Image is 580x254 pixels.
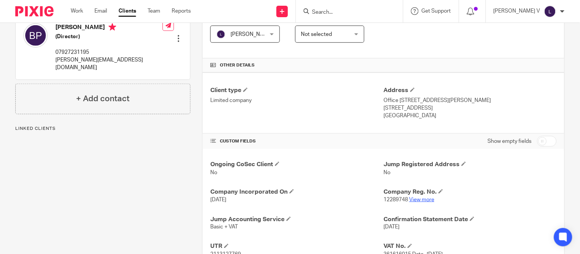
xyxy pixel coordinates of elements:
a: Clients [119,7,136,15]
i: Primary [109,23,116,31]
span: 12289748 [383,197,408,202]
a: Team [148,7,160,15]
img: svg%3E [23,23,48,48]
img: svg%3E [544,5,556,18]
h4: Jump Accounting Service [210,215,383,223]
input: Search [311,9,380,16]
h4: Confirmation Statement Date [383,215,557,223]
p: [STREET_ADDRESS] [383,104,557,112]
span: Other details [220,62,255,68]
p: Office [STREET_ADDRESS][PERSON_NAME] [383,97,557,104]
p: [GEOGRAPHIC_DATA] [383,112,557,120]
h4: Client type [210,86,383,94]
h4: Address [383,86,557,94]
p: Linked clients [15,126,190,132]
a: View more [409,197,434,202]
p: 07927231195 [55,49,162,56]
h4: CUSTOM FIELDS [210,138,383,144]
span: No [383,170,390,175]
span: No [210,170,217,175]
span: [DATE] [383,225,400,230]
p: Limited company [210,97,383,104]
h4: Ongoing CoSec Client [210,160,383,168]
span: [PERSON_NAME] V [231,32,277,37]
h5: (Director) [55,33,162,40]
a: Reports [172,7,191,15]
h4: + Add contact [76,93,130,105]
h4: Company Incorporated On [210,188,383,196]
a: Work [71,7,83,15]
p: [PERSON_NAME][EMAIL_ADDRESS][DOMAIN_NAME] [55,56,162,72]
h4: Jump Registered Address [383,160,557,168]
span: [DATE] [210,197,226,202]
span: Get Support [422,8,451,14]
h4: [PERSON_NAME] [55,23,162,33]
h4: VAT No. [383,243,557,251]
img: svg%3E [216,30,226,39]
h4: Company Reg. No. [383,188,557,196]
img: Pixie [15,6,54,16]
span: Not selected [301,32,332,37]
p: [PERSON_NAME] V [494,7,540,15]
a: Email [94,7,107,15]
h4: UTR [210,243,383,251]
label: Show empty fields [488,138,532,145]
span: Basic + VAT [210,225,238,230]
